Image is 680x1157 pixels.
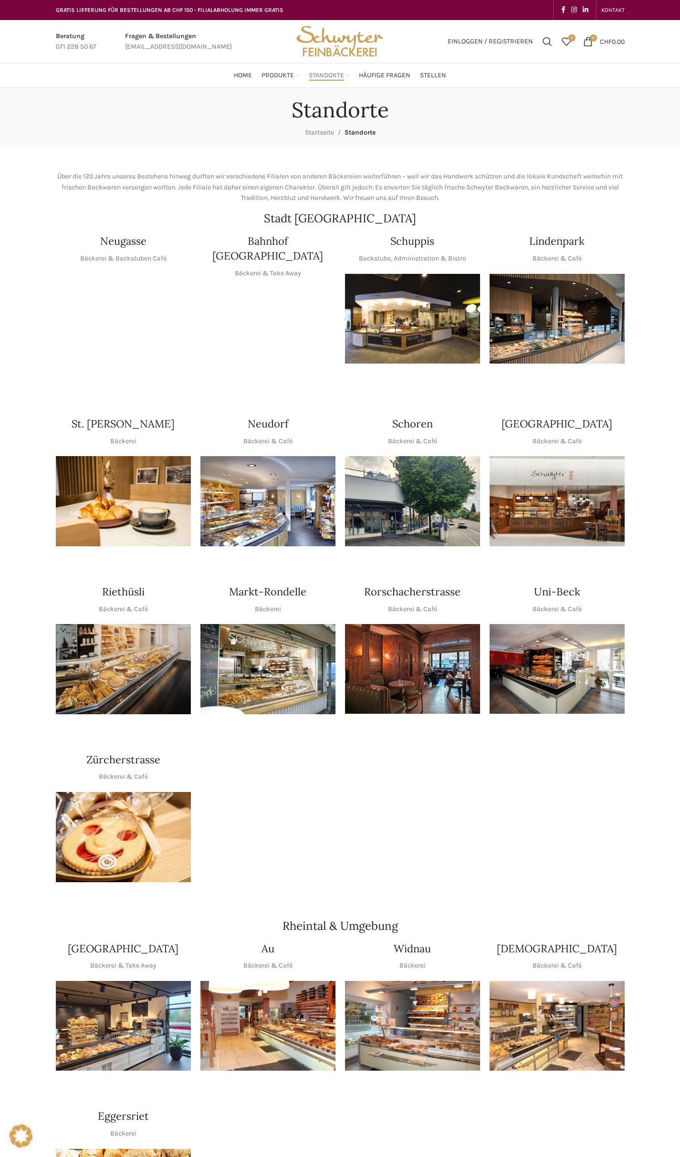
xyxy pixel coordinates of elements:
[229,584,306,599] h4: Markt-Rondelle
[448,38,533,45] span: Einloggen / Registrieren
[568,34,575,42] span: 0
[345,456,480,546] img: 0842cc03-b884-43c1-a0c9-0889ef9087d6 copy
[56,624,191,714] img: Riethüsli-2
[309,66,349,85] a: Standorte
[534,584,580,599] h4: Uni-Beck
[443,32,538,51] a: Einloggen / Registrieren
[533,436,582,447] p: Bäckerei & Café
[596,0,629,20] div: Secondary navigation
[243,960,293,971] p: Bäckerei & Café
[68,941,178,956] h4: [GEOGRAPHIC_DATA]
[390,234,434,249] h4: Schuppis
[529,234,585,249] h4: Lindenpark
[497,941,617,956] h4: [DEMOGRAPHIC_DATA]
[392,417,433,431] h4: Schoren
[56,213,625,224] h2: Stadt [GEOGRAPHIC_DATA]
[56,456,191,546] img: schwyter-23
[399,960,426,971] p: Bäckerei
[568,3,580,17] a: Instagram social link
[80,253,167,264] p: Bäckerei & Backstuben Café
[72,417,175,431] h4: St. [PERSON_NAME]
[590,34,597,42] span: 0
[293,20,387,63] img: Bäckerei Schwyter
[200,981,335,1071] img: au (1)
[99,604,148,615] p: Bäckerei & Café
[56,792,191,882] img: schwyter-38
[601,0,625,20] a: KONTAKT
[56,31,96,52] a: Infobox link
[200,234,335,263] h4: Bahnhof [GEOGRAPHIC_DATA]
[262,941,274,956] h4: Au
[305,128,334,136] a: Startseite
[248,417,288,431] h4: Neudorf
[345,981,480,1071] img: widnau (1)
[359,66,410,85] a: Häufige Fragen
[56,920,625,932] h2: Rheintal & Umgebung
[533,960,582,971] p: Bäckerei & Café
[533,604,582,615] p: Bäckerei & Café
[262,66,299,85] a: Produkte
[345,274,480,364] img: 150130-Schwyter-013
[234,66,252,85] a: Home
[200,456,335,546] img: Neudorf_1
[125,31,232,52] a: Infobox link
[262,71,294,80] span: Produkte
[601,7,625,13] span: KONTAKT
[600,37,612,45] span: CHF
[234,71,252,80] span: Home
[557,32,576,51] div: Meine Wunschliste
[86,752,160,767] h4: Zürcherstrasse
[200,288,335,378] img: Bahnhof St. Gallen
[502,417,612,431] h4: [GEOGRAPHIC_DATA]
[388,436,437,447] p: Bäckerei & Café
[394,941,431,956] h4: Widnau
[309,71,344,80] span: Standorte
[110,436,136,447] p: Bäckerei
[345,128,376,136] span: Standorte
[490,274,625,364] img: 017-e1571925257345
[490,981,625,1071] img: heiden (1)
[420,71,446,80] span: Stellen
[538,32,557,51] a: Suchen
[364,584,460,599] h4: Rorschacherstrasse
[533,253,582,264] p: Bäckerei & Café
[388,604,437,615] p: Bäckerei & Café
[600,37,625,45] bdi: 0.00
[359,253,466,264] p: Backstube, Administration & Bistro
[293,37,387,45] a: Site logo
[98,1109,149,1124] h4: Eggersriet
[102,584,145,599] h4: Riethüsli
[99,771,148,782] p: Bäckerei & Café
[558,3,568,17] a: Facebook social link
[243,436,293,447] p: Bäckerei & Café
[56,274,191,364] img: Neugasse
[255,604,281,615] p: Bäckerei
[557,32,576,51] a: 0
[359,71,410,80] span: Häufige Fragen
[51,66,629,85] div: Main navigation
[578,32,629,51] a: 0 CHF0.00
[110,1128,136,1139] p: Bäckerei
[56,7,283,13] span: GRATIS LIEFERUNG FÜR BESTELLUNGEN AB CHF 150 - FILIALABHOLUNG IMMER GRATIS
[420,66,446,85] a: Stellen
[235,268,301,279] p: Bäckerei & Take Away
[56,981,191,1071] img: Schwyter-6
[345,624,480,714] img: Rorschacherstrasse
[580,3,591,17] a: Linkedin social link
[490,456,625,546] img: Schwyter-1800x900
[56,171,625,203] p: Über die 120 Jahre unseres Bestehens hinweg durften wir verschiedene Filialen von anderen Bäckere...
[490,624,625,714] img: rechts_09-1
[292,97,389,123] h1: Standorte
[100,234,146,249] h4: Neugasse
[90,960,157,971] p: Bäckerei & Take Away
[200,624,335,714] img: Rondelle_1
